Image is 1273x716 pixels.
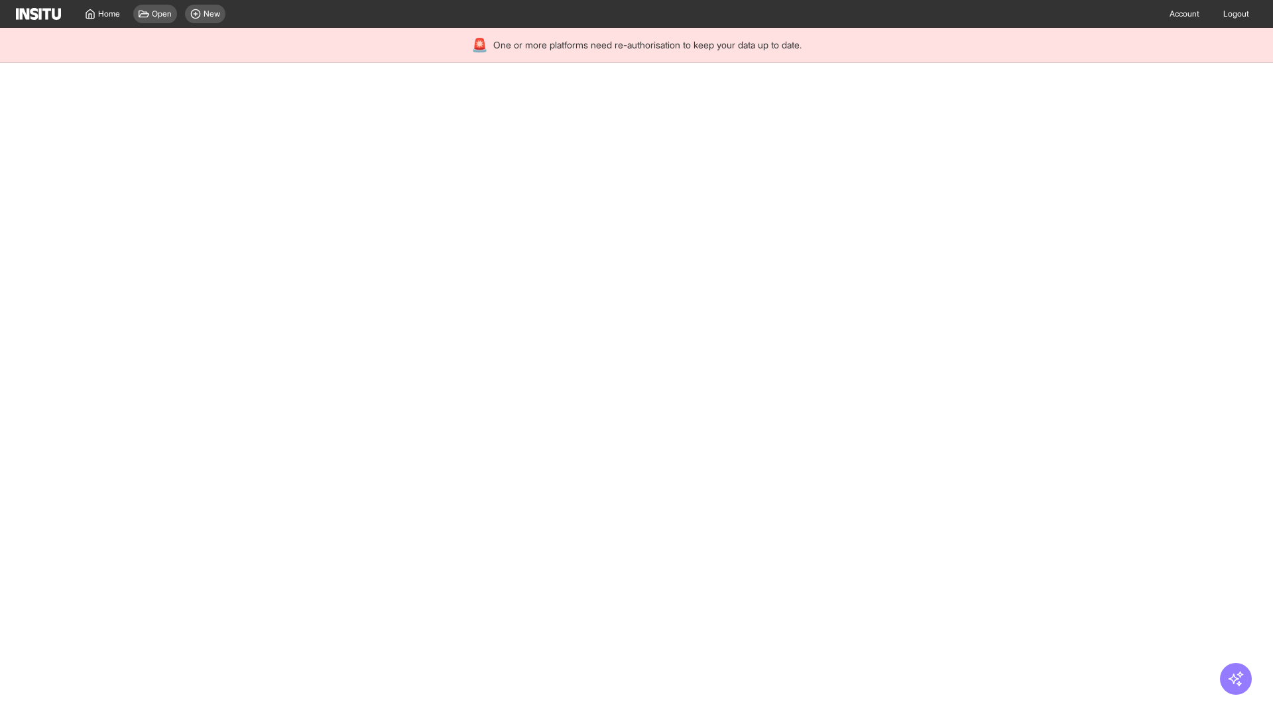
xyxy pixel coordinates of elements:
[471,36,488,54] div: 🚨
[98,9,120,19] span: Home
[152,9,172,19] span: Open
[204,9,220,19] span: New
[493,38,802,52] span: One or more platforms need re-authorisation to keep your data up to date.
[16,8,61,20] img: Logo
